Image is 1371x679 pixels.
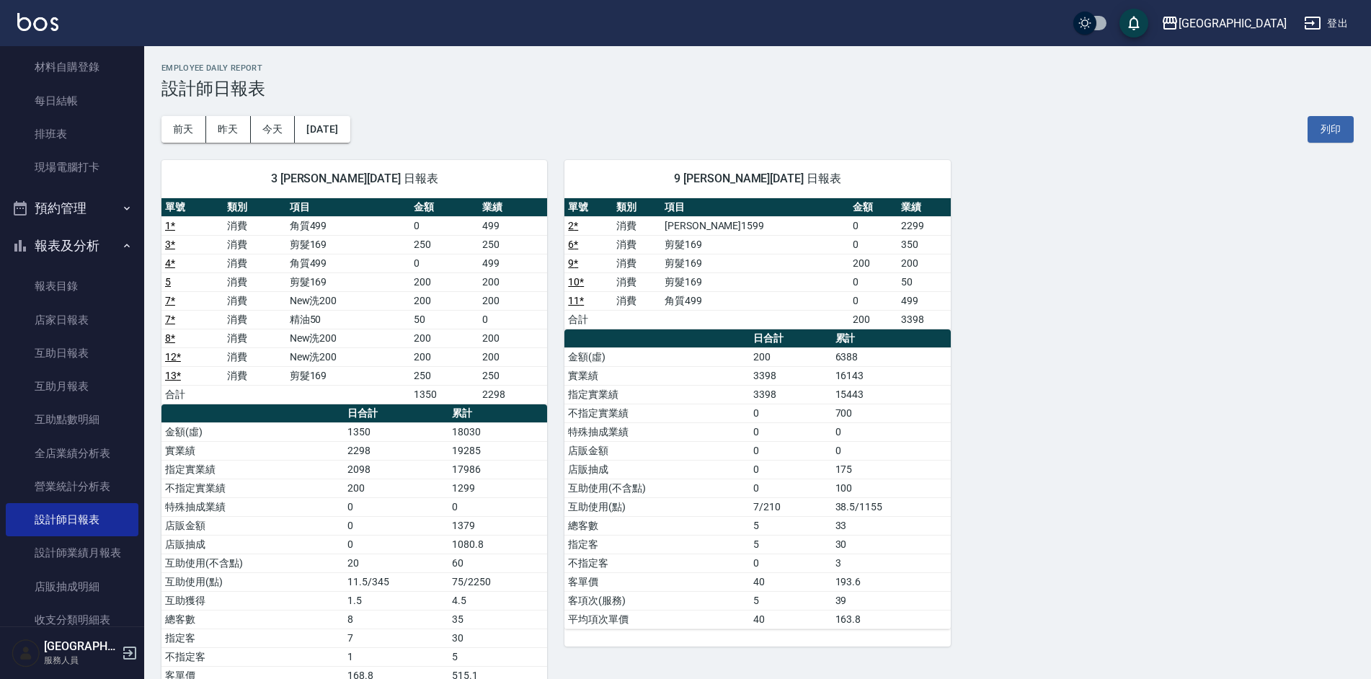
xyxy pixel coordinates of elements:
td: 精油50 [286,310,410,329]
table: a dense table [564,198,950,329]
td: 250 [479,366,547,385]
th: 類別 [613,198,661,217]
td: 不指定實業績 [161,479,344,497]
td: 店販金額 [161,516,344,535]
td: 0 [410,254,479,272]
td: 不指定實業績 [564,404,750,422]
a: 店販抽成明細 [6,570,138,603]
th: 業績 [479,198,547,217]
td: 消費 [613,254,661,272]
td: 0 [849,216,897,235]
td: 0 [750,479,831,497]
td: 2299 [897,216,951,235]
td: 1.5 [344,591,448,610]
td: 60 [448,554,547,572]
td: 0 [750,422,831,441]
a: 互助點數明細 [6,403,138,436]
td: 消費 [613,291,661,310]
th: 單號 [161,198,223,217]
td: 200 [410,291,479,310]
th: 類別 [223,198,285,217]
td: 250 [410,366,479,385]
td: 剪髮169 [661,272,849,291]
td: 指定實業績 [161,460,344,479]
td: 0 [750,554,831,572]
td: 合計 [564,310,613,329]
td: New洗200 [286,347,410,366]
td: 200 [410,329,479,347]
td: 11.5/345 [344,572,448,591]
td: 消費 [223,310,285,329]
td: 3398 [750,385,831,404]
td: 4.5 [448,591,547,610]
td: 總客數 [564,516,750,535]
a: 現場電腦打卡 [6,151,138,184]
td: 店販抽成 [564,460,750,479]
td: 1350 [344,422,448,441]
button: 今天 [251,116,296,143]
td: 消費 [223,216,285,235]
a: 全店業績分析表 [6,437,138,470]
td: 消費 [223,254,285,272]
td: 剪髮169 [661,254,849,272]
td: 499 [479,254,547,272]
td: 5 [750,535,831,554]
td: 0 [832,441,951,460]
td: [PERSON_NAME]1599 [661,216,849,235]
td: 5 [750,591,831,610]
td: 互助使用(不含點) [564,479,750,497]
td: 0 [750,460,831,479]
td: New洗200 [286,329,410,347]
button: 報表及分析 [6,227,138,265]
td: 250 [479,235,547,254]
td: 163.8 [832,610,951,629]
a: 設計師日報表 [6,503,138,536]
h5: [GEOGRAPHIC_DATA] [44,639,117,654]
td: 客單價 [564,572,750,591]
td: 1 [344,647,448,666]
td: 3 [832,554,951,572]
th: 金額 [849,198,897,217]
td: 指定客 [564,535,750,554]
td: 角質499 [286,216,410,235]
td: 100 [832,479,951,497]
td: 5 [448,647,547,666]
td: 消費 [223,347,285,366]
td: 0 [344,516,448,535]
td: 3398 [897,310,951,329]
td: 0 [750,441,831,460]
td: 175 [832,460,951,479]
td: 33 [832,516,951,535]
td: 6388 [832,347,951,366]
td: 角質499 [661,291,849,310]
td: 0 [750,404,831,422]
th: 日合計 [750,329,831,348]
td: 1350 [410,385,479,404]
td: 200 [479,347,547,366]
td: 實業績 [161,441,344,460]
td: 不指定客 [564,554,750,572]
a: 營業統計分析表 [6,470,138,503]
a: 報表目錄 [6,270,138,303]
p: 服務人員 [44,654,117,667]
td: 8 [344,610,448,629]
td: 200 [897,254,951,272]
td: 店販金額 [564,441,750,460]
td: 16143 [832,366,951,385]
td: 消費 [223,329,285,347]
td: 店販抽成 [161,535,344,554]
td: 特殊抽成業績 [161,497,344,516]
td: 指定實業績 [564,385,750,404]
td: 剪髮169 [286,235,410,254]
th: 項目 [661,198,849,217]
div: [GEOGRAPHIC_DATA] [1179,14,1287,32]
td: 1299 [448,479,547,497]
td: 200 [750,347,831,366]
td: 客項次(服務) [564,591,750,610]
a: 店家日報表 [6,303,138,337]
td: 30 [832,535,951,554]
td: 剪髮169 [286,272,410,291]
a: 設計師業績月報表 [6,536,138,569]
th: 業績 [897,198,951,217]
td: 2298 [479,385,547,404]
